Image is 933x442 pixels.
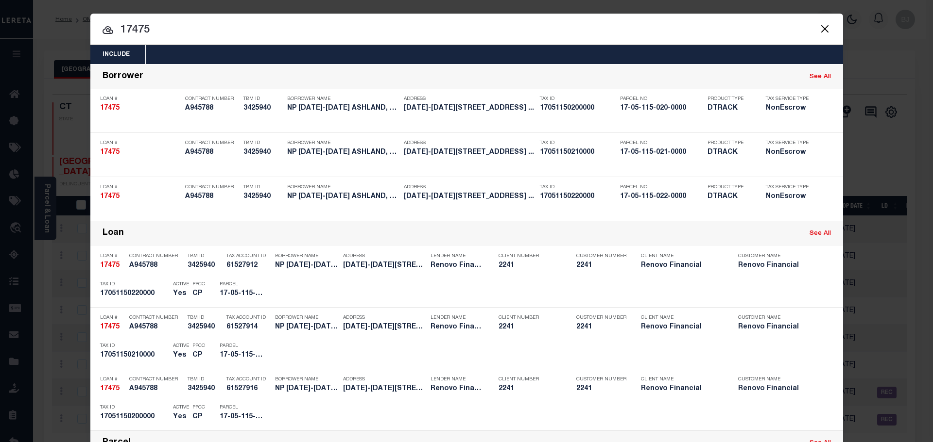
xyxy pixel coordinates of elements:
[129,253,183,259] p: Contract Number
[185,104,239,113] h5: A945788
[641,377,724,382] p: Client Name
[100,385,120,392] strong: 17475
[708,96,751,102] p: Product Type
[499,377,562,382] p: Client Number
[287,184,399,190] p: Borrower Name
[243,184,282,190] p: TBM ID
[129,262,183,270] h5: A945788
[185,96,239,102] p: Contract Number
[287,96,399,102] p: Borrower Name
[100,148,180,157] h5: 17475
[226,385,270,393] h5: 61527916
[766,140,814,146] p: Tax Service Type
[100,343,168,349] p: Tax ID
[499,253,562,259] p: Client Number
[100,184,180,190] p: Loan #
[220,405,263,410] p: Parcel
[100,281,168,287] p: Tax ID
[188,323,222,331] h5: 3425940
[708,148,751,157] h5: DTRACK
[100,193,120,200] strong: 17475
[100,323,124,331] h5: 17475
[766,193,814,201] h5: NonEscrow
[100,315,124,321] p: Loan #
[766,148,814,157] h5: NonEscrow
[192,413,205,421] h5: CP
[738,315,821,321] p: Customer Name
[192,290,205,298] h5: CP
[100,253,124,259] p: Loan #
[343,377,426,382] p: Address
[576,262,625,270] h5: 2241
[343,262,426,270] h5: 1257-1301 North Ashland Avenue ...
[431,385,484,393] h5: Renovo Financial
[404,140,535,146] p: Address
[90,22,843,39] input: Start typing...
[275,315,338,321] p: Borrower Name
[576,377,626,382] p: Customer Number
[173,405,189,410] p: Active
[404,148,535,157] h5: 1257-1301 North Ashland Avenue ...
[243,148,282,157] h5: 3425940
[173,343,189,349] p: Active
[226,262,270,270] h5: 61527912
[220,351,263,360] h5: 17-05-115-021-0000
[766,96,814,102] p: Tax Service Type
[226,253,270,259] p: Tax Account ID
[766,104,814,113] h5: NonEscrow
[540,96,615,102] p: Tax ID
[173,281,189,287] p: Active
[499,262,562,270] h5: 2241
[185,148,239,157] h5: A945788
[343,323,426,331] h5: 1257-1301 North Ashland Avenue ...
[100,377,124,382] p: Loan #
[185,193,239,201] h5: A945788
[540,148,615,157] h5: 17051150210000
[708,104,751,113] h5: DTRACK
[431,323,484,331] h5: Renovo Financial
[226,323,270,331] h5: 61527914
[499,385,562,393] h5: 2241
[620,96,703,102] p: Parcel No
[188,377,222,382] p: TBM ID
[188,262,222,270] h5: 3425940
[431,253,484,259] p: Lender Name
[620,104,703,113] h5: 17-05-115-020-0000
[188,315,222,321] p: TBM ID
[192,351,205,360] h5: CP
[220,413,263,421] h5: 17-05-115-020-0000
[766,184,814,190] p: Tax Service Type
[819,22,831,35] button: Close
[173,290,188,298] h5: Yes
[100,140,180,146] p: Loan #
[620,140,703,146] p: Parcel No
[810,230,831,237] a: See All
[404,104,535,113] h5: 1257-1301 North Ashland Avenue ...
[100,413,168,421] h5: 17051150200000
[738,323,821,331] h5: Renovo Financial
[100,96,180,102] p: Loan #
[100,405,168,410] p: Tax ID
[243,104,282,113] h5: 3425940
[343,315,426,321] p: Address
[275,262,338,270] h5: NP 1235-1301 ASHLAND, LLC
[100,149,120,156] strong: 17475
[103,71,143,82] div: Borrower
[275,253,338,259] p: Borrower Name
[499,323,562,331] h5: 2241
[100,262,120,269] strong: 17475
[343,385,426,393] h5: 1257-1301 North Ashland Avenue ...
[100,262,124,270] h5: 17475
[540,140,615,146] p: Tax ID
[220,290,263,298] h5: 17-05-115-022-0000
[620,193,703,201] h5: 17-05-115-022-0000
[90,45,142,64] button: Include
[708,193,751,201] h5: DTRACK
[404,193,535,201] h5: 1257-1301 North Ashland Avenue ...
[641,315,724,321] p: Client Name
[173,413,188,421] h5: Yes
[103,228,124,239] div: Loan
[708,140,751,146] p: Product Type
[129,377,183,382] p: Contract Number
[185,184,239,190] p: Contract Number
